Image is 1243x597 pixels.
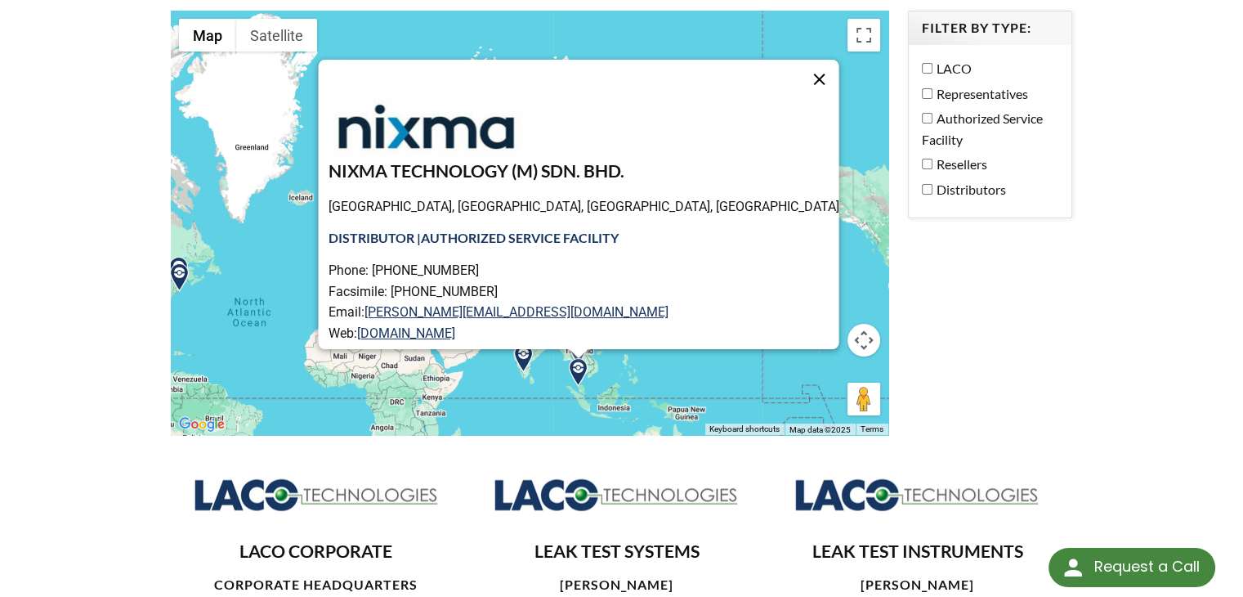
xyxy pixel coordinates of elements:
input: Representatives [922,88,932,99]
input: Resellers [922,159,932,169]
a: Terms [861,424,883,433]
img: Logo_LACO-TECH_hi-res.jpg [194,478,439,513]
img: Google [175,414,229,435]
input: Authorized Service Facility [922,113,932,123]
input: Distributors [922,184,932,195]
p: [GEOGRAPHIC_DATA], [GEOGRAPHIC_DATA], [GEOGRAPHIC_DATA], [GEOGRAPHIC_DATA] [328,195,838,217]
button: Close [799,60,838,99]
img: Logo_LACO-TECH_hi-res.jpg [494,478,739,513]
img: round button [1060,554,1086,581]
a: [PERSON_NAME][EMAIL_ADDRESS][DOMAIN_NAME] [364,304,668,320]
strong: DISTRIBUTOR | [328,230,618,245]
strong: [PERSON_NAME] [861,577,974,592]
input: LACO [922,63,932,74]
label: Resellers [922,154,1051,175]
div: Request a Call [1049,548,1215,587]
button: Keyboard shortcuts [709,424,780,435]
button: Toggle fullscreen view [847,19,880,52]
span: Map data ©2025 [789,425,851,434]
h3: LACO CORPORATE [184,541,449,563]
button: Map camera controls [847,324,880,357]
label: Representatives [922,83,1051,105]
p: Phone: [PHONE_NUMBER] Facsimile: [PHONE_NUMBER] Email: Web: [328,260,838,343]
div: Request a Call [1093,548,1199,586]
label: LACO [922,58,1051,79]
strong: [PERSON_NAME] [560,577,673,592]
h3: LEAK TEST SYSTEMS [485,541,749,563]
button: Show satellite imagery [236,19,317,52]
a: Open this area in Google Maps (opens a new window) [175,414,229,435]
label: Distributors [922,179,1051,200]
h3: LEAK TEST INSTRUMENTS [785,541,1049,563]
img: Nixma_240x72.jpg [328,99,524,158]
button: Show street map [179,19,236,52]
strong: CORPORATE HEADQUARTERS [214,577,418,592]
label: Authorized Service Facility [922,108,1051,150]
img: Logo_LACO-TECH_hi-res.jpg [794,478,1040,513]
h3: NIXMA TECHNOLOGY (M) SDN. BHD. [328,160,838,183]
button: Drag Pegman onto the map to open Street View [847,383,880,415]
a: [DOMAIN_NAME] [356,325,454,341]
h4: Filter by Type: [922,20,1059,37]
strong: AUTHORIZED SERVICE FACILITY [420,230,618,245]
